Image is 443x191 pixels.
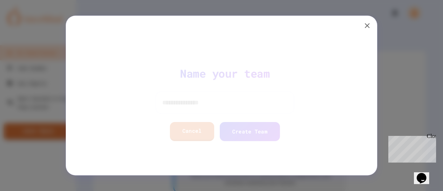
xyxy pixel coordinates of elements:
iframe: chat widget [414,163,436,184]
div: Chat with us now!Close [3,3,48,44]
a: Create Team [216,122,277,141]
a: Cancel [166,122,211,141]
iframe: chat widget [386,133,436,163]
h4: Name your team [177,67,266,80]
